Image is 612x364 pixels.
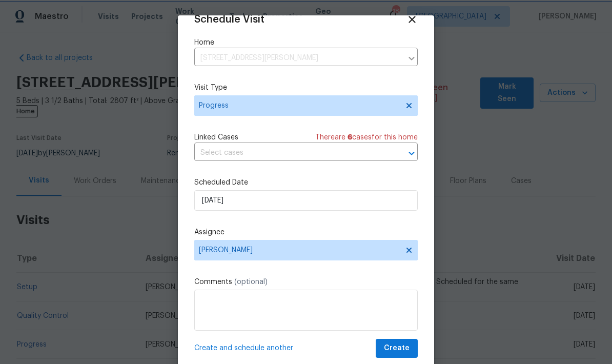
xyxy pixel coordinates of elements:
button: Open [404,146,419,160]
label: Scheduled Date [194,177,418,188]
span: Linked Cases [194,132,238,143]
button: Create [376,339,418,358]
span: Create [384,342,410,355]
span: [PERSON_NAME] [199,246,400,254]
span: There are case s for this home [315,132,418,143]
label: Comments [194,277,418,287]
span: 6 [348,134,352,141]
label: Visit Type [194,83,418,93]
input: M/D/YYYY [194,190,418,211]
input: Enter in an address [194,50,402,66]
span: Progress [199,100,398,111]
span: Close [406,14,418,25]
span: Schedule Visit [194,14,264,25]
span: (optional) [234,278,268,286]
label: Assignee [194,227,418,237]
input: Select cases [194,145,389,161]
span: Create and schedule another [194,343,293,353]
label: Home [194,37,418,48]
